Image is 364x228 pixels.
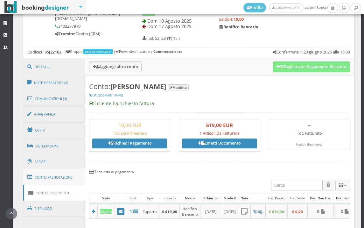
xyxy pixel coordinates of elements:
[334,194,355,203] div: Doc. Fiscali
[96,169,134,174] small: richiesta di pagamento
[182,131,257,136] h5: 1 Articoli Da Fatturare
[92,139,167,148] a: Richiedi Pagamento
[269,3,303,12] a: [GEOGRAPHIC_DATA]
[222,194,238,203] div: Scade il
[147,23,192,29] span: Dom 17 Agosto 2025
[206,122,233,128] b: 619,00 EUR
[243,3,327,12] span: sabato, 16 agosto
[266,194,288,203] div: Tot. Pagato
[243,3,266,12] a: Profilo
[64,50,113,54] h6: | Gruppo:
[23,106,85,123] a: Anagrafica
[253,209,263,214] h5: pag.
[23,138,85,154] a: Sistemazione
[55,32,121,36] h5: Diretto (CRM)
[129,209,138,214] a: 1
[219,24,258,30] b: Bonifico Bancario
[92,122,167,128] h3: 10,00 EUR
[200,194,222,203] div: Richiesto il
[127,194,140,203] div: Conti
[98,194,114,203] div: Stato
[335,180,350,190] div: Colonne
[292,209,303,214] b: € 0,00
[55,31,75,37] b: Tramite:
[273,50,350,54] h5: Confermata il: 23 giugno 2025 alle 15:30
[341,208,343,214] b: 0
[92,131,167,136] h5: Tot. Da Richiedere
[271,180,322,190] input: Cerca
[335,180,350,190] button: Columns
[272,143,347,147] div: Nessun documento
[200,203,222,219] td: [DATE]
[253,209,255,214] b: 1
[219,17,318,22] h5: Saldo:
[238,194,250,203] div: Note
[222,203,238,219] td: [DATE]
[23,169,85,186] a: Conto Prenotazione
[129,208,132,214] b: 1
[182,139,257,148] a: Emetti Documento
[23,90,85,107] a: Comunicazioni (4)
[272,122,347,128] h3: --
[85,50,112,53] a: RIEPILOGO INVIATO
[162,209,177,214] b: € 619,00
[89,101,350,106] h4: Il cliente ha richiesto fattura
[147,18,192,24] span: Dom 10 Agosto 2025
[110,82,166,91] b: [PERSON_NAME]
[180,194,200,203] div: Mezzo
[100,209,112,214] div: Pagato
[114,50,182,54] h6: | Preventivo inviato da:
[23,75,85,91] a: Note Operatore (8)
[89,61,142,72] button: Aggiungi altro conto
[288,194,307,203] div: Tot. Saldo
[142,36,180,41] h5: ( 53, 52, 23 ) ( 15 )
[55,7,121,21] h5: [PERSON_NAME][EMAIL_ADDRESS][PERSON_NAME][DOMAIN_NAME]
[89,93,123,97] a: [URL][DOMAIN_NAME]
[308,194,334,203] div: Doc. Non Fisc.
[23,122,85,139] a: Ospiti
[89,82,350,91] h3: Conto:
[23,154,85,170] a: Servizi
[269,209,284,214] b: € 619,00
[27,50,61,54] h5: Codice:
[89,169,350,174] h4: 1
[153,49,182,54] b: Commerciale tre
[168,84,189,90] button: Modifica
[140,203,159,219] td: Caparra
[23,185,85,201] a: Conti e Pagamenti
[142,11,211,15] h5: -
[41,49,61,55] b: IF3SJ22162
[272,131,347,136] h5: Tot. Fatturato
[179,203,200,219] td: Bonifico Bancario
[55,24,121,29] h5: 3403277970
[23,59,85,75] a: Dettagli
[230,17,244,22] strong: € 10,00
[159,194,179,203] div: Importo
[23,200,85,217] a: Riepilogo
[317,208,319,214] b: 0
[253,209,263,214] a: 1pag.
[140,194,159,203] div: Tipo
[4,1,69,13] img: BookingDesigner.com
[273,61,350,72] button: Registra un Pagamento Ricevuto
